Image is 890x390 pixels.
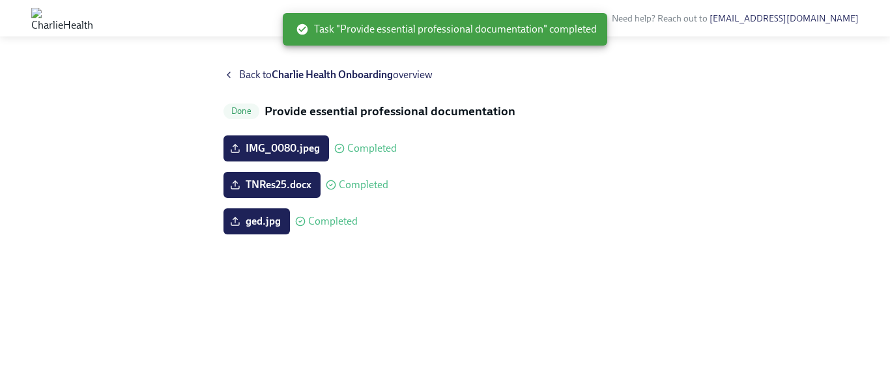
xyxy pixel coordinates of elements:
[31,8,93,29] img: CharlieHealth
[223,106,259,116] span: Done
[347,143,397,154] span: Completed
[223,208,290,234] label: ged.jpg
[296,22,597,36] span: Task "Provide essential professional documentation" completed
[612,13,859,24] span: Need help? Reach out to
[223,68,667,82] a: Back toCharlie Health Onboardingoverview
[233,215,281,228] span: ged.jpg
[710,13,859,24] a: [EMAIL_ADDRESS][DOMAIN_NAME]
[233,178,311,191] span: TNRes25.docx
[239,68,433,82] span: Back to overview
[223,172,321,198] label: TNRes25.docx
[265,103,515,120] h5: Provide essential professional documentation
[339,180,388,190] span: Completed
[308,216,358,227] span: Completed
[223,135,329,161] label: IMG_0080.jpeg
[272,68,393,81] strong: Charlie Health Onboarding
[233,142,320,155] span: IMG_0080.jpeg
